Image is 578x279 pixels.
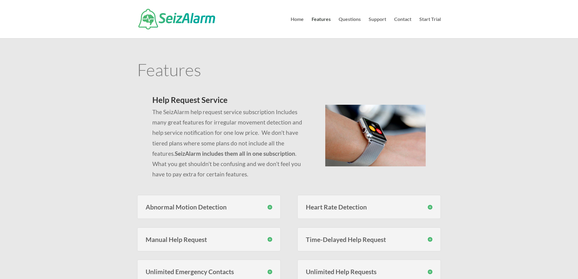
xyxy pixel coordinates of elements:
[325,105,426,166] img: seizalarm-on-wrist
[306,268,432,275] h3: Unlimited Help Requests
[291,17,304,38] a: Home
[137,61,441,81] h1: Features
[152,96,310,107] h2: Help Request Service
[152,107,310,179] p: The SeizAlarm help request service subscription Includes many great features for irregular moveme...
[146,236,272,243] h3: Manual Help Request
[369,17,386,38] a: Support
[146,204,272,210] h3: Abnormal Motion Detection
[175,150,295,157] strong: SeizAlarm includes them all in one subscription
[146,268,272,275] h3: Unlimited Emergency Contacts
[138,9,215,29] img: SeizAlarm
[312,17,331,38] a: Features
[306,204,432,210] h3: Heart Rate Detection
[419,17,441,38] a: Start Trial
[306,236,432,243] h3: Time-Delayed Help Request
[394,17,411,38] a: Contact
[339,17,361,38] a: Questions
